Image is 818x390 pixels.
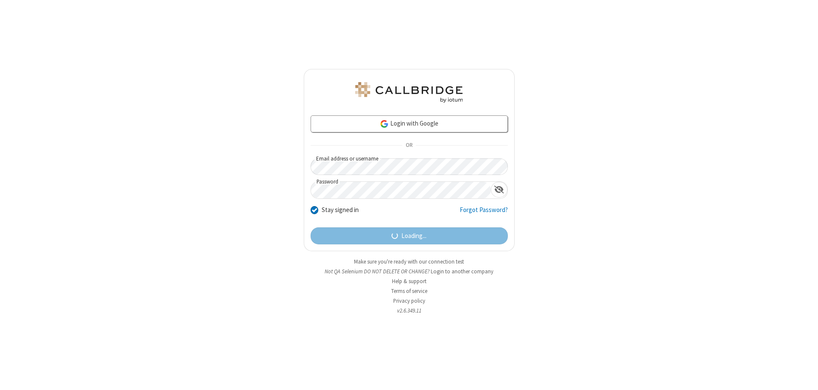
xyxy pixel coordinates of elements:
span: Loading... [401,231,426,241]
label: Stay signed in [322,205,359,215]
button: Loading... [311,227,508,244]
button: Login to another company [431,267,493,275]
input: Password [311,182,491,198]
input: Email address or username [311,158,508,175]
span: OR [402,140,416,152]
a: Help & support [392,278,426,285]
li: Not QA Selenium DO NOT DELETE OR CHANGE? [304,267,515,275]
div: Show password [491,182,507,198]
iframe: Chat [797,368,812,384]
a: Privacy policy [393,297,425,304]
a: Forgot Password? [460,205,508,221]
img: QA Selenium DO NOT DELETE OR CHANGE [354,82,464,103]
a: Terms of service [391,287,427,295]
a: Make sure you're ready with our connection test [354,258,464,265]
li: v2.6.349.11 [304,307,515,315]
img: google-icon.png [380,119,389,129]
a: Login with Google [311,115,508,132]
